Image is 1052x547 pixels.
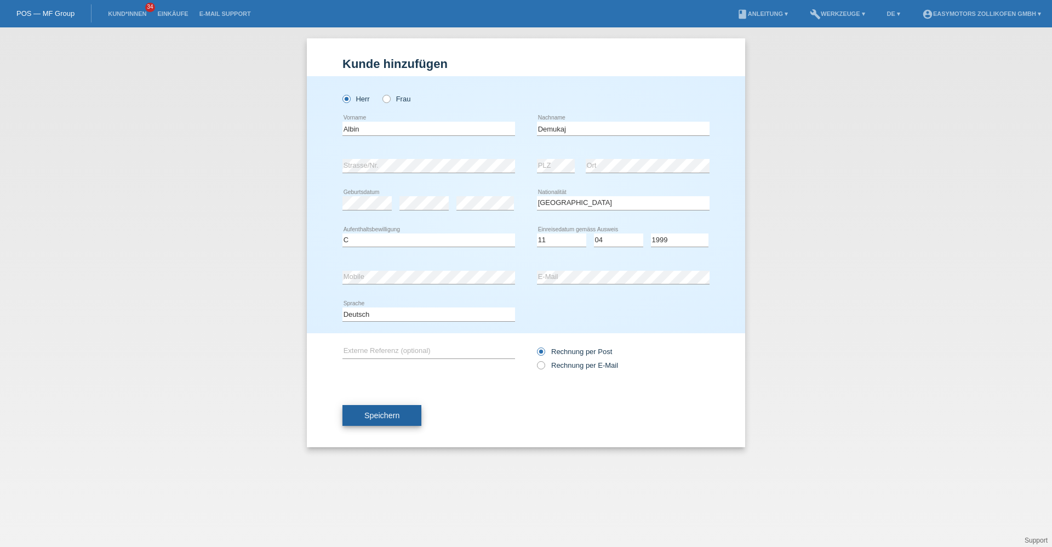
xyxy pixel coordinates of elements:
[537,347,544,361] input: Rechnung per Post
[194,10,256,17] a: E-Mail Support
[917,10,1047,17] a: account_circleEasymotors Zollikofen GmbH ▾
[152,10,193,17] a: Einkäufe
[102,10,152,17] a: Kund*innen
[382,95,390,102] input: Frau
[364,411,399,420] span: Speichern
[145,3,155,12] span: 34
[16,9,75,18] a: POS — MF Group
[342,405,421,426] button: Speichern
[737,9,748,20] i: book
[810,9,821,20] i: build
[342,95,370,103] label: Herr
[537,361,544,375] input: Rechnung per E-Mail
[537,361,618,369] label: Rechnung per E-Mail
[922,9,933,20] i: account_circle
[382,95,410,103] label: Frau
[882,10,906,17] a: DE ▾
[537,347,612,356] label: Rechnung per Post
[804,10,871,17] a: buildWerkzeuge ▾
[342,95,350,102] input: Herr
[342,57,710,71] h1: Kunde hinzufügen
[1025,537,1048,544] a: Support
[731,10,793,17] a: bookAnleitung ▾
